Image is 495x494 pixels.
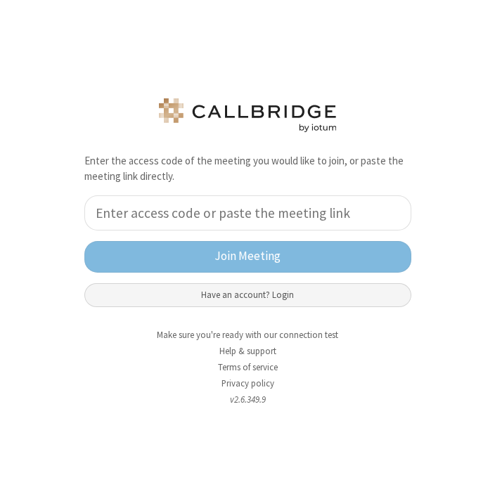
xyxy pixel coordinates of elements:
button: Have an account? Login [84,283,411,307]
input: Enter access code or paste the meeting link [84,195,411,230]
a: Terms of service [218,361,278,373]
img: logo.png [156,98,339,132]
a: Privacy policy [221,377,274,389]
a: Help & support [219,345,276,357]
li: v2.6.349.9 [74,393,422,406]
a: Make sure you're ready with our connection test [157,329,338,341]
button: Join Meeting [84,241,411,273]
p: Enter the access code of the meeting you would like to join, or paste the meeting link directly. [84,153,411,185]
